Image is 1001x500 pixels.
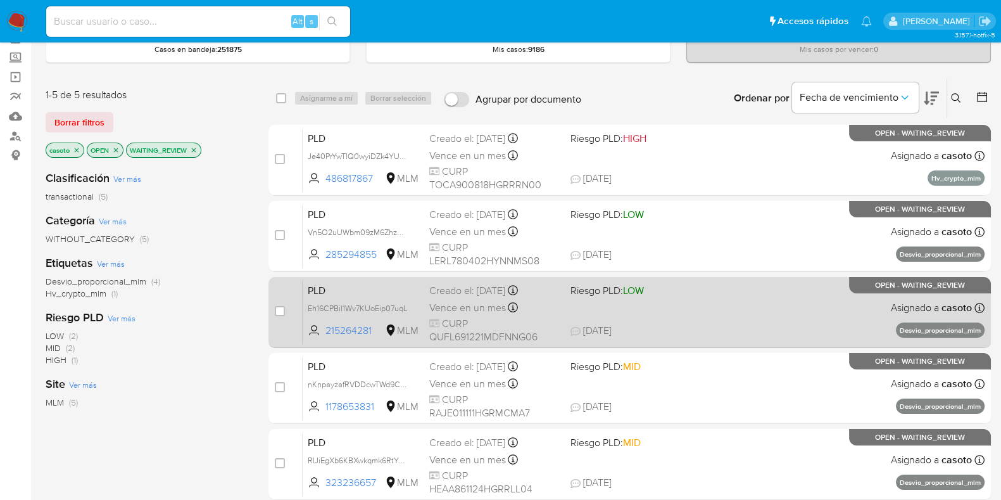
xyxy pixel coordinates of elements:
a: Notificaciones [861,16,872,27]
span: Accesos rápidos [778,15,848,28]
span: Alt [293,15,303,27]
button: search-icon [319,13,345,30]
a: Salir [978,15,992,28]
p: carlos.soto@mercadolibre.com.mx [902,15,974,27]
input: Buscar usuario o caso... [46,13,350,30]
span: 3.157.1-hotfix-5 [954,30,995,40]
span: s [310,15,313,27]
